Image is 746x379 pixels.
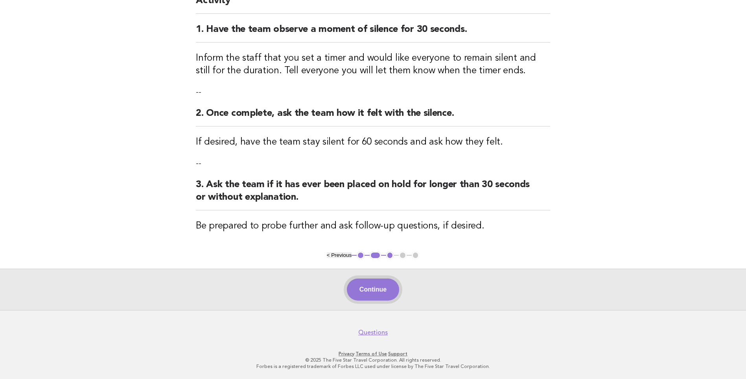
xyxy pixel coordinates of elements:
p: -- [196,158,550,169]
h3: Inform the staff that you set a timer and would like everyone to remain silent and still for the ... [196,52,550,77]
h2: 1. Have the team observe a moment of silence for 30 seconds. [196,23,550,43]
button: 3 [386,251,394,259]
p: Forbes is a registered trademark of Forbes LLC used under license by The Five Star Travel Corpora... [133,363,614,370]
p: · · [133,351,614,357]
h3: Be prepared to probe further and ask follow-up questions, if desired. [196,220,550,232]
h2: 3. Ask the team if it has ever been placed on hold for longer than 30 seconds or without explanat... [196,178,550,210]
a: Privacy [339,351,354,357]
p: © 2025 The Five Star Travel Corporation. All rights reserved. [133,357,614,363]
button: < Previous [327,252,352,258]
h2: 2. Once complete, ask the team how it felt with the silence. [196,107,550,126]
button: 1 [357,251,365,259]
a: Questions [358,329,388,336]
button: Continue [347,279,399,301]
h3: If desired, have the team stay silent for 60 seconds and ask how they felt. [196,136,550,149]
p: -- [196,87,550,98]
button: 2 [370,251,381,259]
a: Support [388,351,407,357]
a: Terms of Use [356,351,387,357]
